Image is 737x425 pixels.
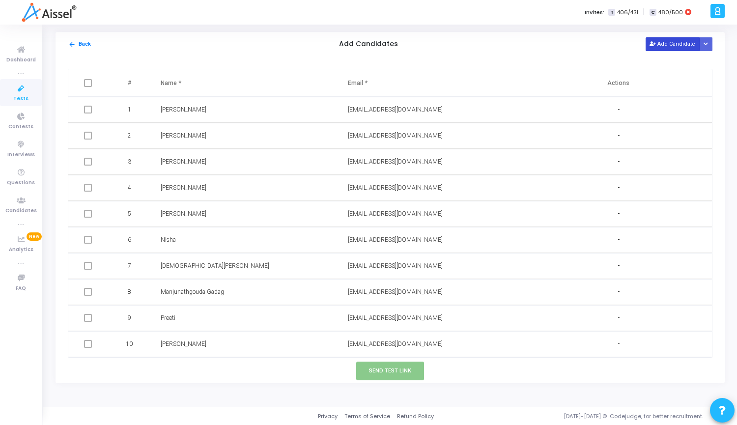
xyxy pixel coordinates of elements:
span: 2 [128,131,131,140]
img: logo [22,2,76,22]
mat-icon: arrow_back [68,41,76,48]
span: Nisha [161,236,176,243]
th: Actions [525,69,712,97]
span: [PERSON_NAME] [161,340,206,347]
span: - [618,262,620,270]
span: Questions [7,179,35,187]
span: - [618,236,620,244]
span: [EMAIL_ADDRESS][DOMAIN_NAME] [348,236,443,243]
span: [EMAIL_ADDRESS][DOMAIN_NAME] [348,184,443,191]
span: - [618,106,620,114]
span: 9 [128,313,131,322]
span: Analytics [9,246,33,254]
span: Interviews [7,151,35,159]
span: [EMAIL_ADDRESS][DOMAIN_NAME] [348,314,443,321]
span: T [608,9,615,16]
span: - [618,132,620,140]
span: 8 [128,287,131,296]
span: [EMAIL_ADDRESS][DOMAIN_NAME] [348,106,443,113]
span: - [618,288,620,296]
span: [PERSON_NAME] [161,184,206,191]
span: Tests [13,95,28,103]
span: Manjunathgouda Gadag [161,288,224,295]
span: - [618,340,620,348]
label: Invites: [585,8,604,17]
span: Preeti [161,314,175,321]
span: [PERSON_NAME] [161,106,206,113]
a: Refund Policy [397,412,434,421]
span: [EMAIL_ADDRESS][DOMAIN_NAME] [348,340,443,347]
th: Name * [151,69,338,97]
span: [EMAIL_ADDRESS][DOMAIN_NAME] [348,158,443,165]
a: Terms of Service [344,412,390,421]
span: - [618,210,620,218]
span: - [618,184,620,192]
span: FAQ [16,284,26,293]
span: Candidates [5,207,37,215]
span: - [618,158,620,166]
span: 480/500 [658,8,683,17]
a: Privacy [318,412,338,421]
button: Send Test Link [356,362,424,380]
span: [PERSON_NAME] [161,132,206,139]
span: Dashboard [6,56,36,64]
span: [EMAIL_ADDRESS][DOMAIN_NAME] [348,288,443,295]
span: New [27,232,42,241]
span: [EMAIL_ADDRESS][DOMAIN_NAME] [348,262,443,269]
span: [DEMOGRAPHIC_DATA][PERSON_NAME] [161,262,269,269]
span: Contests [8,123,33,131]
button: Back [68,40,91,49]
span: 6 [128,235,131,244]
span: 1 [128,105,131,114]
span: [EMAIL_ADDRESS][DOMAIN_NAME] [348,210,443,217]
button: Add Candidate [646,37,700,51]
th: # [110,69,151,97]
span: C [650,9,656,16]
th: Email * [338,69,525,97]
span: - [618,314,620,322]
div: Button group with nested dropdown [699,37,713,51]
span: [PERSON_NAME] [161,210,206,217]
span: | [643,7,645,17]
span: 10 [126,340,133,348]
span: 4 [128,183,131,192]
h5: Add Candidates [339,40,398,49]
span: 3 [128,157,131,166]
div: [DATE]-[DATE] © Codejudge, for better recruitment. [434,412,725,421]
span: [PERSON_NAME] [161,158,206,165]
span: [EMAIL_ADDRESS][DOMAIN_NAME] [348,132,443,139]
span: 5 [128,209,131,218]
span: 406/431 [617,8,638,17]
span: 7 [128,261,131,270]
